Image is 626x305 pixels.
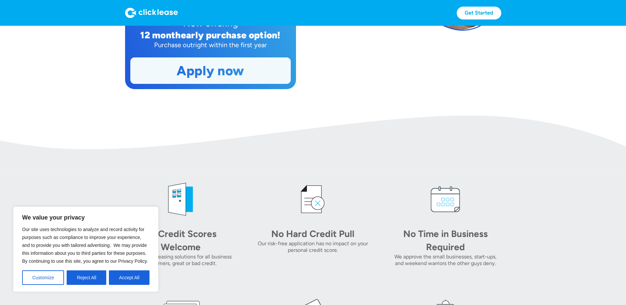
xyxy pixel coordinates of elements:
[125,254,236,267] div: Equipment leasing solutions for all business customers, great or bad credit.
[130,40,291,50] div: Purchase outright within the first year
[13,207,158,292] div: We value your privacy
[399,227,492,254] div: No Time in Business Required
[109,270,149,285] button: Accept All
[390,254,501,267] div: We approve the small businesses, start-ups, and weekend warriors the other guys deny.
[22,270,64,285] button: Customize
[457,7,501,19] a: Get Started
[67,270,106,285] button: Reject All
[426,180,465,219] img: calendar icon
[140,29,181,41] div: 12 month
[22,214,149,221] p: We value your privacy
[293,180,333,219] img: credit icon
[22,227,148,264] span: Our site uses technologies to analyze and record activity for purposes such as compliance to impr...
[181,29,280,41] div: early purchase option!
[125,8,178,18] img: Logo
[161,180,200,219] img: welcome icon
[131,58,290,84] a: Apply now
[267,227,359,240] div: No Hard Credit Pull
[134,227,227,254] div: All Credit Scores Welcome
[257,240,369,254] div: Our risk-free application has no impact on your personal credit score.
